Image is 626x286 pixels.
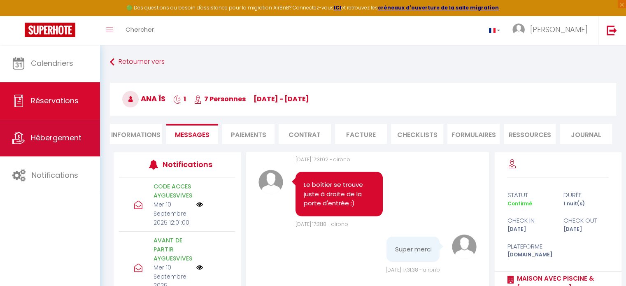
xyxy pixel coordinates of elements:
li: Informations [110,124,162,144]
li: Facture [335,124,387,144]
img: NO IMAGE [196,264,203,271]
a: Retourner vers [110,55,616,70]
div: check in [502,216,558,226]
pre: Le boîtier se trouve juste à droite de la porte d'entrée ;) [304,180,375,208]
span: Notifications [32,170,78,180]
p: CODE ACCES AYGUESVIVES [154,182,191,200]
div: statut [502,190,558,200]
div: 1 nuit(s) [558,200,614,208]
button: Ouvrir le widget de chat LiveChat [7,3,31,28]
span: Hébergement [31,133,81,143]
img: avatar.png [258,170,283,195]
div: [DATE] [558,226,614,233]
p: Mer 10 Septembre 2025 12:01:00 [154,200,191,227]
span: [PERSON_NAME] [530,24,588,35]
span: [DATE] 17:31:38 - airbnb [385,266,440,273]
span: [DATE] - [DATE] [254,94,309,104]
span: 7 Personnes [194,94,246,104]
img: Super Booking [25,23,75,37]
span: [DATE] 17:31:18 - airbnb [296,221,348,228]
li: Ressources [504,124,556,144]
li: FORMULAIRES [447,124,500,144]
h3: Notifications [163,155,211,174]
span: Réservations [31,95,79,106]
span: Ana Ïs [122,93,165,104]
span: 1 [173,94,186,104]
span: [DATE] 17:31:02 - airbnb [296,156,350,163]
a: créneaux d'ouverture de la salle migration [378,4,499,11]
pre: Super merci [395,245,431,254]
div: Plateforme [502,242,558,251]
li: Paiements [222,124,275,144]
img: logout [607,25,617,35]
li: Journal [560,124,612,144]
div: [DOMAIN_NAME] [502,251,558,259]
div: check out [558,216,614,226]
img: NO IMAGE [196,201,203,208]
span: Confirmé [507,200,532,207]
p: AVANT DE PARTIR AYGUESVIVES [154,236,191,263]
span: Chercher [126,25,154,34]
span: Calendriers [31,58,73,68]
a: ... [PERSON_NAME] [506,16,598,45]
iframe: Chat [591,249,620,280]
li: Contrat [279,124,331,144]
img: ... [512,23,525,36]
img: avatar.png [452,235,477,259]
a: Chercher [119,16,160,45]
span: Messages [175,130,209,140]
li: CHECKLISTS [391,124,443,144]
a: ICI [334,4,341,11]
div: [DATE] [502,226,558,233]
div: durée [558,190,614,200]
